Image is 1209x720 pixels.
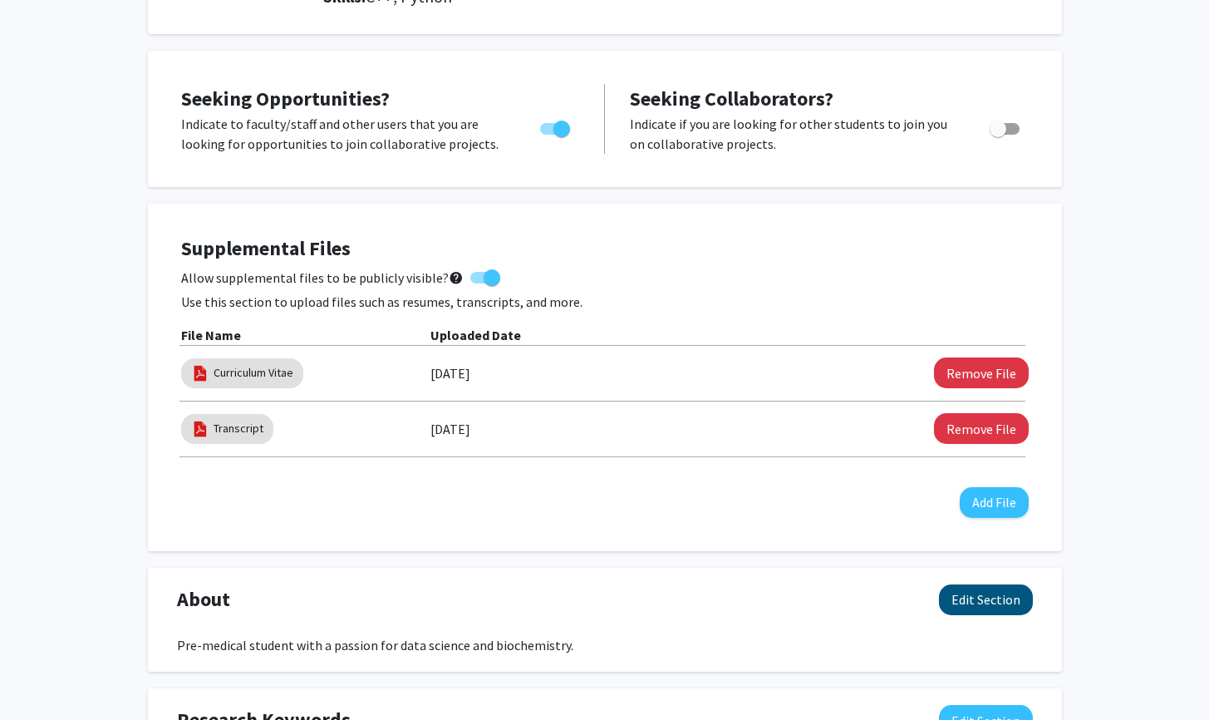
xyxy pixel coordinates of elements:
[191,420,209,438] img: pdf_icon.png
[191,364,209,382] img: pdf_icon.png
[430,415,470,443] label: [DATE]
[960,487,1029,518] button: Add File
[181,292,1029,312] p: Use this section to upload files such as resumes, transcripts, and more.
[177,584,230,614] span: About
[939,584,1033,615] button: Edit About
[983,114,1029,139] div: Toggle
[430,359,470,387] label: [DATE]
[630,114,958,154] p: Indicate if you are looking for other students to join you on collaborative projects.
[934,358,1029,388] button: Remove Curriculum Vitae File
[12,645,71,708] iframe: Chat
[177,635,1033,655] div: Pre-medical student with a passion for data science and biochemistry.
[181,86,390,111] span: Seeking Opportunities?
[430,327,521,343] b: Uploaded Date
[630,86,833,111] span: Seeking Collaborators?
[181,327,241,343] b: File Name
[449,268,464,288] mat-icon: help
[181,268,464,288] span: Allow supplemental files to be publicly visible?
[181,237,1029,261] h4: Supplemental Files
[214,364,293,382] a: Curriculum Vitae
[214,420,263,437] a: Transcript
[181,114,509,154] p: Indicate to faculty/staff and other users that you are looking for opportunities to join collabor...
[533,114,579,139] div: Toggle
[934,413,1029,444] button: Remove Transcript File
